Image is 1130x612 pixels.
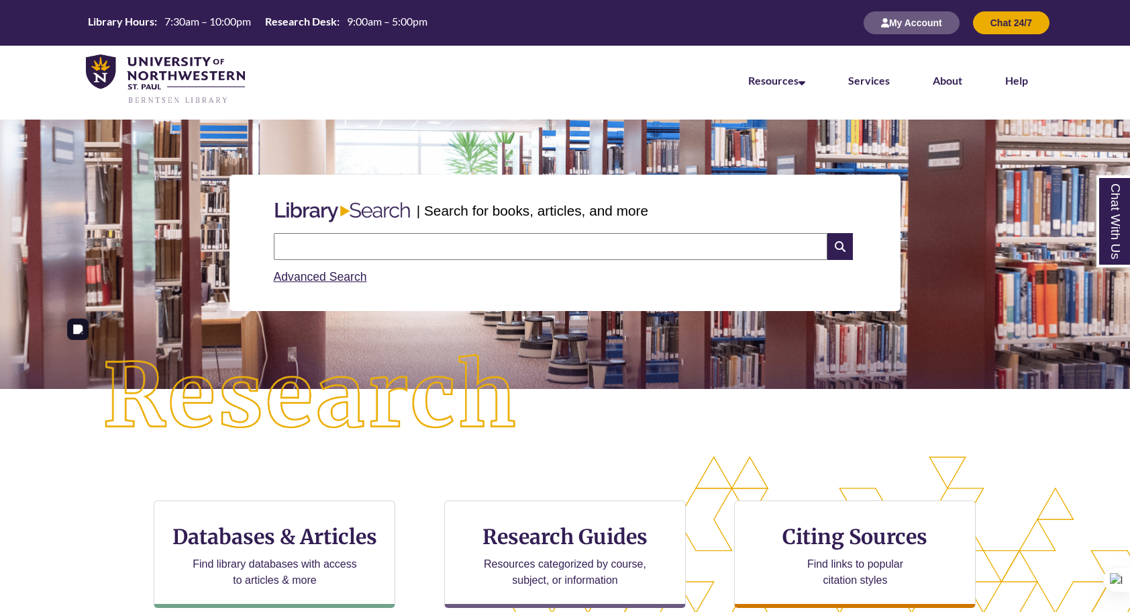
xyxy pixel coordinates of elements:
[417,200,648,221] p: | Search for books, articles, and more
[848,74,890,87] a: Services
[164,15,251,28] span: 7:30am – 10:00pm
[83,14,433,32] a: Hours Today
[864,17,960,28] a: My Account
[444,500,686,608] a: Research Guides Resources categorized by course, subject, or information
[973,11,1049,34] button: Chat 24/7
[154,500,395,608] a: Databases & Articles Find library databases with access to articles & more
[748,74,805,87] a: Resources
[86,54,245,105] img: UNWSP Library Logo
[83,14,159,29] th: Library Hours:
[268,197,417,228] img: Libary Search
[347,15,427,28] span: 9:00am – 5:00pm
[933,74,962,87] a: About
[456,524,674,550] h3: Research Guides
[827,233,853,260] i: Search
[83,14,433,31] table: Hours Today
[1005,74,1028,87] a: Help
[165,524,384,550] h3: Databases & Articles
[790,556,921,588] p: Find links to popular citation styles
[973,17,1049,28] a: Chat 24/7
[260,14,342,29] th: Research Desk:
[864,11,960,34] button: My Account
[478,556,653,588] p: Resources categorized by course, subject, or information
[187,556,362,588] p: Find library databases with access to articles & more
[774,524,937,550] h3: Citing Sources
[56,308,565,485] img: Research
[734,500,976,608] a: Citing Sources Find links to popular citation styles
[274,270,367,283] a: Advanced Search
